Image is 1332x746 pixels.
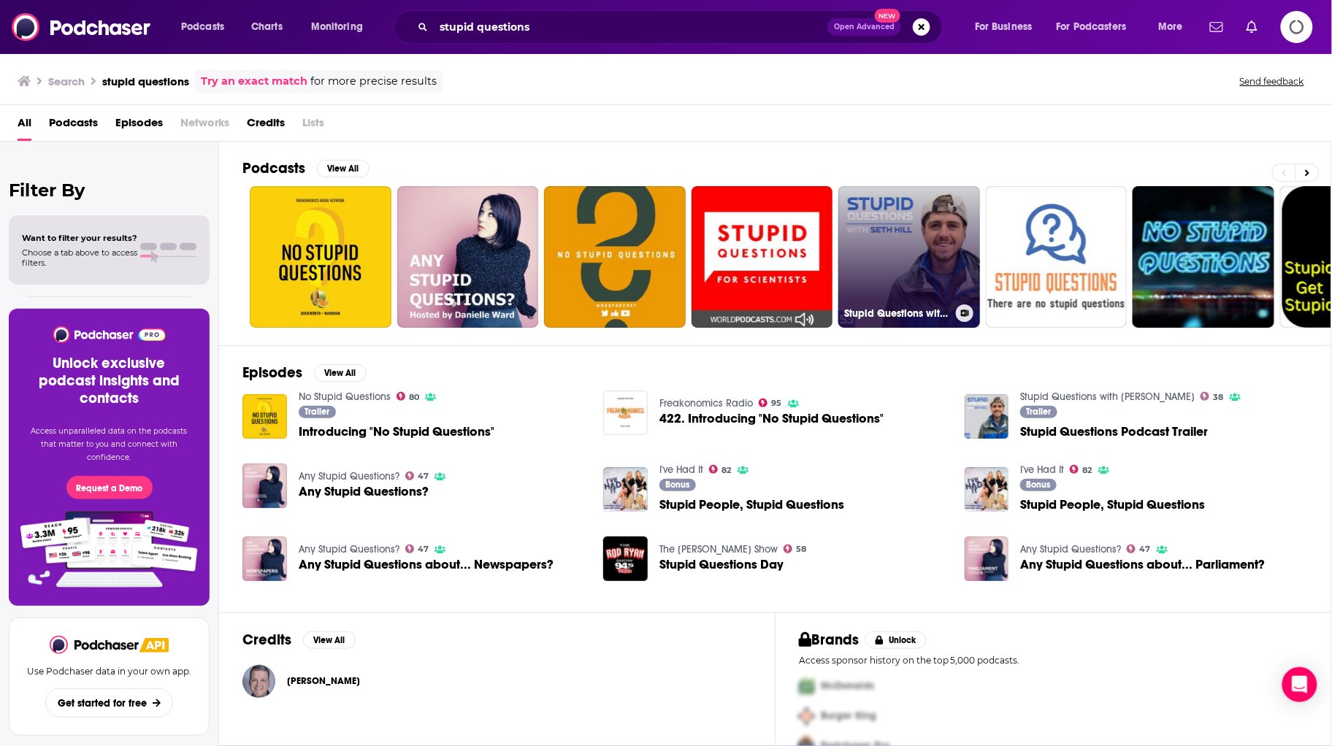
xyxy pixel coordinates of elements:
img: 422. Introducing "No Stupid Questions" [603,391,648,435]
button: open menu [171,15,243,39]
span: Podcasts [181,17,224,37]
a: Episodes [115,111,163,141]
button: Colin SmithColin Smith [242,658,751,704]
span: 422. Introducing "No Stupid Questions" [659,412,884,425]
img: Colin Smith [242,665,275,698]
img: Pro Features [15,511,203,588]
a: 95 [759,399,782,407]
span: Open Advanced [834,23,895,31]
span: Logging in [1281,11,1313,43]
span: 80 [409,394,419,401]
img: Podchaser API banner [139,638,169,653]
a: Any Stupid Questions about... Parliament? [1020,558,1265,571]
button: View All [303,631,356,649]
a: Stupid Questions with Seth Hill [1020,391,1195,403]
a: 82 [709,465,732,474]
h3: Unlock exclusive podcast insights and contacts [26,355,192,407]
a: I've Had It [659,464,703,476]
img: First Pro Logo [793,672,821,701]
img: Stupid Questions Day [603,537,648,581]
span: Charts [251,17,283,37]
span: More [1158,17,1183,37]
p: Access sponsor history on the top 5,000 podcasts. [799,655,1308,666]
span: Monitoring [311,17,363,37]
span: 47 [418,546,429,553]
span: Any Stupid Questions about... Newspapers? [299,558,554,571]
button: Get started for free [45,688,173,718]
a: Any Stupid Questions? [299,543,399,555]
a: EpisodesView All [242,364,367,382]
a: Podchaser - Follow, Share and Rate Podcasts [12,13,152,41]
h2: Episodes [242,364,302,382]
span: Lists [302,111,324,141]
img: Introducing "No Stupid Questions" [242,394,287,439]
span: 58 [797,546,807,553]
a: 47 [1127,545,1151,553]
span: Trailer [305,407,329,416]
a: The Rod Ryan Show [659,543,778,555]
div: Search podcasts, credits, & more... [407,10,957,44]
span: 47 [1140,546,1151,553]
a: Any Stupid Questions? [299,470,399,482]
a: Any Stupid Questions? [299,485,429,498]
a: 38 [1201,392,1224,401]
h3: Stupid Questions with [PERSON_NAME] [844,307,950,320]
a: 47 [405,545,429,553]
img: Podchaser - Follow, Share and Rate Podcasts [52,326,166,343]
button: Request a Demo [66,476,153,499]
input: Search podcasts, credits, & more... [434,15,827,39]
img: Stupid Questions Podcast Trailer [965,394,1009,439]
a: Introducing "No Stupid Questions" [299,426,494,438]
span: 47 [418,473,429,480]
button: open menu [1148,15,1201,39]
a: 82 [1070,465,1092,474]
h2: Filter By [9,180,210,201]
a: Stupid Questions Podcast Trailer [1020,426,1208,438]
a: Any Stupid Questions? [1020,543,1121,555]
img: Any Stupid Questions about... Newspapers? [242,537,287,581]
a: Try an exact match [201,73,307,90]
span: Credits [247,111,285,141]
a: Charts [242,15,291,39]
span: Choose a tab above to access filters. [22,247,137,268]
span: For Business [975,17,1033,37]
img: Any Stupid Questions about... Parliament? [965,537,1009,581]
a: 80 [397,392,420,401]
button: open menu [1047,15,1148,39]
span: McDonalds [821,680,874,693]
span: Bonus [1027,480,1051,489]
span: 82 [1083,467,1092,474]
a: I've Had It [1020,464,1064,476]
a: Show notifications dropdown [1241,15,1263,39]
a: Stupid Questions Day [659,558,784,571]
h3: Search [48,74,85,88]
a: Podcasts [49,111,98,141]
a: CreditsView All [242,631,356,649]
p: Use Podchaser data in your own app. [27,666,191,677]
span: Get started for free [58,697,147,710]
span: Want to filter your results? [22,233,137,243]
img: Any Stupid Questions? [242,464,287,508]
span: Burger King [821,710,876,723]
a: Colin Smith [287,675,360,687]
a: Freakonomics Radio [659,397,753,409]
a: All [18,111,31,141]
div: Open Intercom Messenger [1282,667,1317,702]
a: Stupid Questions with [PERSON_NAME] [838,186,980,328]
span: Networks [180,111,229,141]
button: open menu [301,15,382,39]
img: Stupid People, Stupid Questions [965,467,1009,512]
span: Stupid People, Stupid Questions [1020,499,1205,511]
a: Stupid People, Stupid Questions [603,467,648,512]
h2: Credits [242,631,291,649]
